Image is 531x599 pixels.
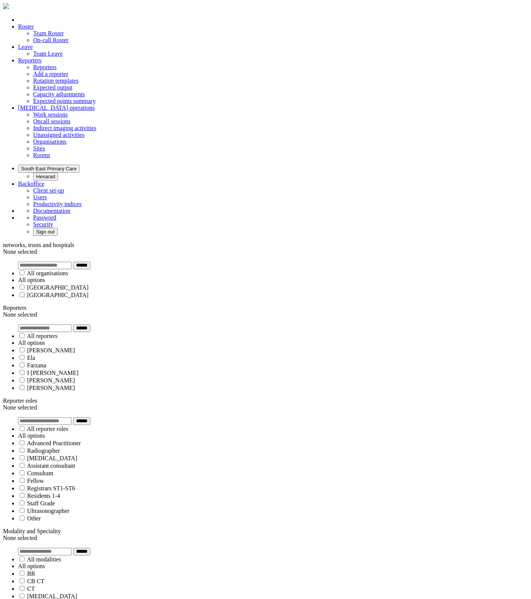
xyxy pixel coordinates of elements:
[33,125,96,131] a: Indirect imaging activities
[33,138,67,145] a: Organisations
[33,145,45,152] a: Sites
[33,111,68,118] a: Work sessions
[33,228,58,236] button: Sign out
[33,118,70,124] a: Oncall sessions
[27,426,68,432] label: All reporter roles
[33,173,58,180] button: Hexarad
[33,208,70,214] a: Documentation
[33,71,68,77] a: Add a reporter
[27,585,35,592] label: CT
[33,77,78,84] a: Rotation templates
[33,30,64,36] a: Team Roster
[3,249,528,255] div: None selected
[27,478,44,484] label: Fellow
[27,440,81,446] label: Advanced Practitioner
[27,270,68,276] label: All organisations
[18,180,44,187] a: Backoffice
[18,105,95,111] a: [MEDICAL_DATA] operations
[3,397,37,404] label: Reporter roles
[27,377,75,384] label: [PERSON_NAME]
[33,37,69,43] a: On-call Roster
[18,563,528,570] li: All options
[27,455,77,461] label: [MEDICAL_DATA]
[33,64,56,70] a: Reporters
[27,370,78,376] label: I [PERSON_NAME]
[27,556,61,563] label: All modalities
[27,500,55,506] label: Staff Grade
[18,173,528,180] ul: South East Primary Care
[33,187,64,194] a: Client set-up
[18,44,33,50] a: Leave
[3,535,528,541] div: None selected
[33,91,85,97] a: Capacity adjustments
[27,333,57,339] label: All reporters
[33,221,53,227] a: Security
[33,152,50,158] a: Rooms
[18,277,528,284] li: All options
[27,284,88,291] label: [GEOGRAPHIC_DATA]
[33,214,56,221] a: Password
[33,194,47,200] a: Users
[27,570,35,577] label: BR
[27,515,41,522] label: Other
[27,447,60,454] label: Radiographer
[18,432,528,439] li: All options
[3,3,9,9] img: brand-opti-rad-logos-blue-and-white-d2f68631ba2948856bd03f2d395fb146ddc8fb01b4b6e9315ea85fa773367...
[27,470,53,476] label: Consultant
[33,132,84,138] a: Unassigned activities
[27,292,88,298] label: [GEOGRAPHIC_DATA]
[18,23,34,30] a: Roster
[27,347,75,353] label: [PERSON_NAME]
[3,528,61,534] label: Modality and Speciality
[27,355,35,361] label: Ela
[27,485,75,491] label: Registrars ST1-ST6
[27,362,46,368] label: Farzana
[27,463,75,469] label: Assistant consultant
[27,578,44,584] label: CB CT
[3,305,26,311] label: Reporters
[27,385,75,391] label: [PERSON_NAME]
[3,404,528,411] div: None selected
[27,493,60,499] label: Residents 1-4
[18,57,41,64] a: Reporters
[27,508,69,514] label: Ultrasonographer
[33,98,96,104] a: Expected points summary
[18,165,79,173] button: South East Primary Care
[33,201,81,207] a: Productivity indices
[33,84,72,91] a: Expected output
[18,340,528,346] li: All options
[33,50,63,57] a: Team Leave
[3,242,74,248] label: networks, trusts and hospitals
[3,311,528,318] div: None selected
